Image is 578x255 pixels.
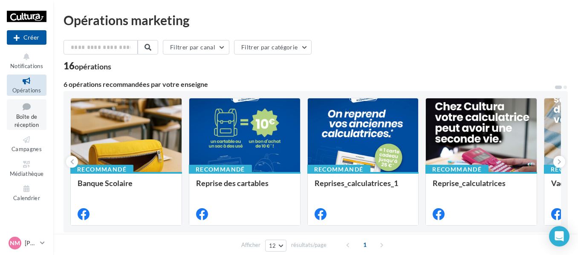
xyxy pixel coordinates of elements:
div: Recommandé [189,165,252,174]
a: Calendrier [7,182,46,203]
div: Recommandé [70,165,133,174]
div: Recommandé [307,165,370,174]
a: NM [PERSON_NAME] [7,235,46,251]
span: Médiathèque [10,170,44,177]
span: Afficher [241,241,260,249]
div: Opérations marketing [64,14,568,26]
div: Reprise_calculatrices [433,179,530,196]
div: 6 opérations recommandées par votre enseigne [64,81,554,88]
span: Opérations [12,87,41,94]
button: 12 [265,240,287,252]
button: Filtrer par canal [163,40,229,54]
button: Créer [7,30,46,45]
div: Nouvelle campagne [7,30,46,45]
span: 12 [269,242,276,249]
span: Calendrier [13,195,40,201]
a: Campagnes [7,133,46,154]
button: Notifications [7,50,46,71]
button: Filtrer par catégorie [234,40,312,54]
span: 1 [358,238,372,252]
div: 16 [64,61,111,71]
p: [PERSON_NAME] [25,239,37,247]
div: opérations [75,63,111,70]
div: Reprises_calculatrices_1 [315,179,412,196]
span: Boîte de réception [14,113,39,128]
a: Boîte de réception [7,99,46,130]
span: Campagnes [12,146,42,152]
span: Notifications [10,63,43,69]
div: Recommandé [425,165,488,174]
span: NM [10,239,20,247]
span: résultats/page [291,241,327,249]
div: Banque Scolaire [78,179,175,196]
div: Open Intercom Messenger [549,226,569,246]
div: Reprise des cartables [196,179,293,196]
a: Médiathèque [7,158,46,179]
a: Opérations [7,74,46,95]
